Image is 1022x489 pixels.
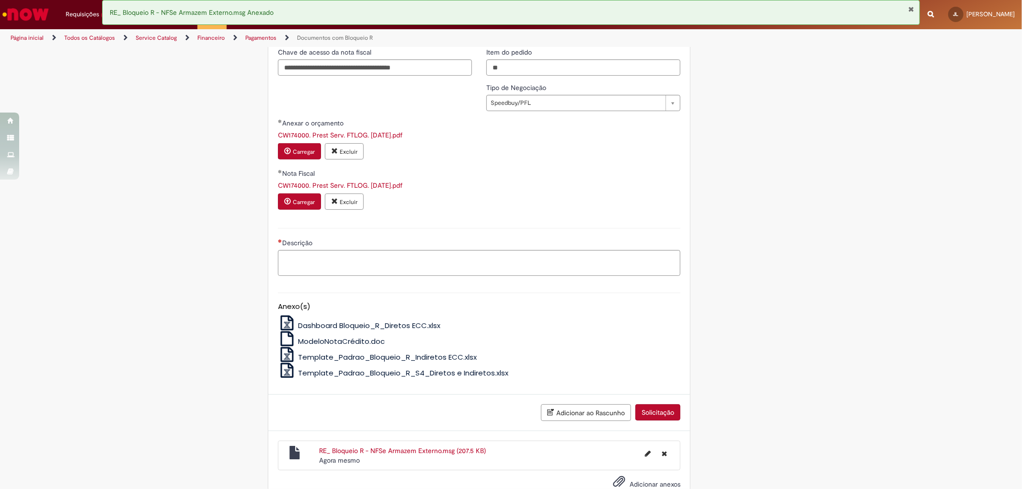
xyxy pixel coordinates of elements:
span: Necessários [278,239,282,243]
span: Agora mesmo [319,456,360,465]
span: [PERSON_NAME] [966,10,1015,18]
span: JL [953,11,959,17]
span: Obrigatório Preenchido [278,170,282,173]
small: Carregar [293,148,315,156]
h5: Anexo(s) [278,303,680,311]
span: Obrigatório Preenchido [278,119,282,123]
a: Todos os Catálogos [64,34,115,42]
small: Carregar [293,198,315,206]
span: Requisições [66,10,99,19]
span: Speedbuy/PFL [491,95,661,111]
a: Template_Padrao_Bloqueio_R_Indiretos ECC.xlsx [278,352,477,362]
span: Tipo de Negociação [486,83,548,92]
textarea: Descrição [278,250,680,276]
button: Editar nome de arquivo RE_ Bloqueio R - NFSe Armazem Externo.msg [639,446,656,461]
img: ServiceNow [1,5,50,24]
button: Solicitação [635,404,680,421]
span: Template_Padrao_Bloqueio_R_S4_Diretos e Indiretos.xlsx [298,368,508,378]
a: Documentos com Bloqueio R [297,34,373,42]
a: Página inicial [11,34,44,42]
button: Excluir anexo CW174000. Prest Serv. FTLOG. 19.01.23.pdf [325,143,364,159]
time: 29/08/2025 13:58:17 [319,456,360,465]
span: Item do pedido [486,48,534,57]
a: Template_Padrao_Bloqueio_R_S4_Diretos e Indiretos.xlsx [278,368,508,378]
span: Chave de acesso da nota fiscal [278,48,373,57]
a: Service Catalog [136,34,177,42]
button: Carregar anexo de Nota Fiscal Required [278,193,321,210]
a: RE_ Bloqueio R - NFSe Armazem Externo.msg (207.5 KB) [319,446,486,455]
a: Dashboard Bloqueio_R_Diretos ECC.xlsx [278,320,440,330]
span: Template_Padrao_Bloqueio_R_Indiretos ECC.xlsx [298,352,477,362]
span: Dashboard Bloqueio_R_Diretos ECC.xlsx [298,320,440,330]
span: 4 [101,11,109,19]
button: Excluir anexo CW174000. Prest Serv. FTLOG. 19.01.23.pdf [325,193,364,210]
button: Excluir RE_ Bloqueio R - NFSe Armazem Externo.msg [656,446,673,461]
span: ModeloNotaCrédito.doc [298,336,385,346]
input: Chave de acesso da nota fiscal [278,59,472,76]
button: Adicionar ao Rascunho [541,404,631,421]
ul: Trilhas de página [7,29,674,47]
span: Nota Fiscal [282,169,317,178]
a: ModeloNotaCrédito.doc [278,336,385,346]
span: Adicionar anexos [630,480,680,489]
span: Descrição [282,239,314,247]
a: Pagamentos [245,34,276,42]
button: Carregar anexo de Anexar o orçamento Required [278,143,321,159]
span: Anexar o orçamento [282,119,345,127]
a: Financeiro [197,34,225,42]
span: RE_ Bloqueio R - NFSe Armazem Externo.msg Anexado [110,8,274,17]
small: Excluir [340,198,357,206]
small: Excluir [340,148,357,156]
button: Fechar Notificação [908,5,915,13]
a: Download de CW174000. Prest Serv. FTLOG. 19.01.23.pdf [278,181,402,190]
input: Item do pedido [486,59,680,76]
a: Download de CW174000. Prest Serv. FTLOG. 19.01.23.pdf [278,131,402,139]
